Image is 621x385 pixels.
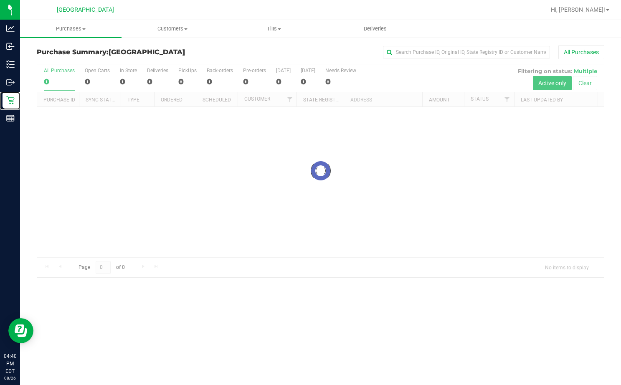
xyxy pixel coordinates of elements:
span: Purchases [20,25,122,33]
span: Deliveries [352,25,398,33]
a: Purchases [20,20,122,38]
a: Deliveries [324,20,426,38]
span: [GEOGRAPHIC_DATA] [57,6,114,13]
a: Customers [122,20,223,38]
a: Tills [223,20,324,38]
span: [GEOGRAPHIC_DATA] [109,48,185,56]
span: Tills [223,25,324,33]
iframe: Resource center [8,318,33,343]
span: Customers [122,25,223,33]
inline-svg: Reports [6,114,15,122]
span: Hi, [PERSON_NAME]! [551,6,605,13]
p: 08/26 [4,375,16,381]
inline-svg: Analytics [6,24,15,33]
inline-svg: Outbound [6,78,15,86]
h3: Purchase Summary: [37,48,226,56]
inline-svg: Retail [6,96,15,104]
p: 04:40 PM EDT [4,352,16,375]
button: All Purchases [558,45,604,59]
inline-svg: Inbound [6,42,15,51]
inline-svg: Inventory [6,60,15,68]
input: Search Purchase ID, Original ID, State Registry ID or Customer Name... [383,46,550,58]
